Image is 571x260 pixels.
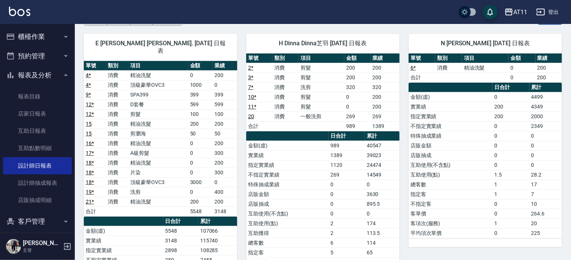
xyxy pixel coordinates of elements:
[529,218,562,228] td: 20
[529,83,562,92] th: 累計
[3,122,72,140] a: 互助日報表
[344,53,370,63] th: 金額
[409,53,562,83] table: a dense table
[3,140,72,157] a: 互助點數明細
[409,53,435,63] th: 單號
[492,131,529,141] td: 0
[163,245,198,255] td: 2898
[365,218,400,228] td: 174
[365,228,400,238] td: 113.5
[106,197,129,207] td: 消費
[329,170,365,180] td: 269
[246,170,329,180] td: 不指定實業績
[529,131,562,141] td: 0
[3,88,72,105] a: 報表目錄
[93,40,228,55] span: E [PERSON_NAME] [PERSON_NAME]. [DATE] 日報表
[84,61,237,217] table: a dense table
[529,209,562,218] td: 264.6
[409,218,492,228] td: 客項次(服務)
[329,228,365,238] td: 2
[188,100,213,109] td: 599
[84,226,163,236] td: 金額(虛)
[3,27,72,46] button: 櫃檯作業
[371,121,400,131] td: 1389
[213,100,237,109] td: 599
[188,109,213,119] td: 100
[409,199,492,209] td: 不指定客
[198,226,237,236] td: 107066
[365,199,400,209] td: 895.5
[188,90,213,100] td: 399
[213,119,237,129] td: 200
[529,150,562,160] td: 0
[365,180,400,189] td: 0
[106,80,129,90] td: 消費
[106,109,129,119] td: 消費
[435,53,462,63] th: 類別
[365,189,400,199] td: 3630
[246,53,400,131] table: a dense table
[188,80,213,90] td: 1000
[492,102,529,111] td: 200
[492,170,529,180] td: 1.5
[535,63,562,73] td: 200
[492,228,529,238] td: 0
[371,53,400,63] th: 業績
[106,177,129,187] td: 消費
[86,131,92,137] a: 15
[163,217,198,226] th: 日合計
[344,82,370,92] td: 320
[213,197,237,207] td: 200
[213,129,237,138] td: 50
[344,92,370,102] td: 0
[3,174,72,192] a: 設計師抽成報表
[128,138,188,148] td: 精油洗髮
[163,236,198,245] td: 3148
[409,180,492,189] td: 總客數
[299,63,344,73] td: 剪髮
[529,111,562,121] td: 2000
[329,189,365,199] td: 0
[371,92,400,102] td: 200
[365,141,400,150] td: 40547
[106,61,129,71] th: 類別
[409,141,492,150] td: 店販金額
[329,218,365,228] td: 2
[529,92,562,102] td: 4499
[128,177,188,187] td: 頂級豪華OVC3
[513,7,527,17] div: AT11
[128,168,188,177] td: 片染
[492,180,529,189] td: 1
[106,187,129,197] td: 消費
[409,160,492,170] td: 互助使用(不含點)
[128,187,188,197] td: 洗剪
[329,180,365,189] td: 0
[272,53,299,63] th: 類別
[246,150,329,160] td: 實業績
[128,158,188,168] td: 精油洗髮
[492,121,529,131] td: 0
[213,80,237,90] td: 0
[365,238,400,248] td: 114
[6,239,21,254] img: Person
[246,121,272,131] td: 合計
[529,180,562,189] td: 17
[329,248,365,257] td: 5
[213,70,237,80] td: 200
[84,207,106,216] td: 合計
[188,187,213,197] td: 0
[299,92,344,102] td: 剪髮
[188,168,213,177] td: 0
[371,73,400,82] td: 200
[272,82,299,92] td: 消費
[462,63,509,73] td: 精油洗髮
[84,236,163,245] td: 實業績
[213,148,237,158] td: 300
[492,111,529,121] td: 200
[188,119,213,129] td: 200
[371,111,400,121] td: 269
[492,83,529,92] th: 日合計
[128,148,188,158] td: A級剪髮
[509,73,535,82] td: 0
[246,160,329,170] td: 指定實業績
